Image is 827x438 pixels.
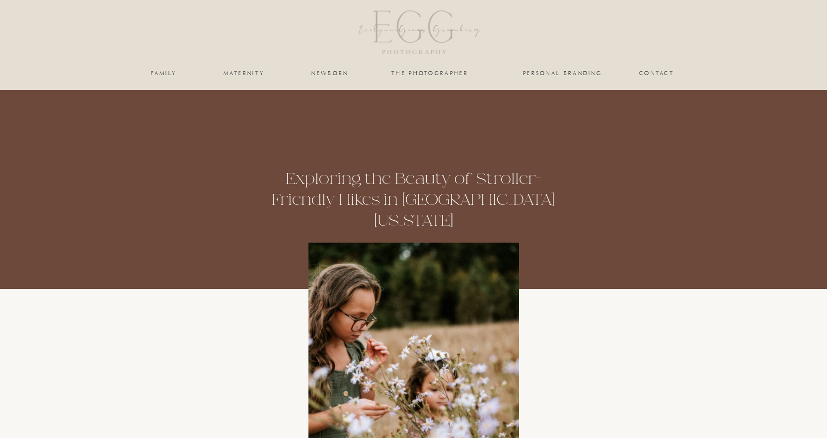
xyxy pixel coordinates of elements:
a: the photographer [380,70,480,76]
a: family [144,70,184,76]
a: personal branding [522,70,603,76]
h1: Exploring the Beauty of Stroller-Friendly Hikes in [GEOGRAPHIC_DATA] [US_STATE] [265,169,562,231]
a: Contact [639,70,675,76]
a: maternity [224,70,264,76]
a: newborn [310,70,351,76]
